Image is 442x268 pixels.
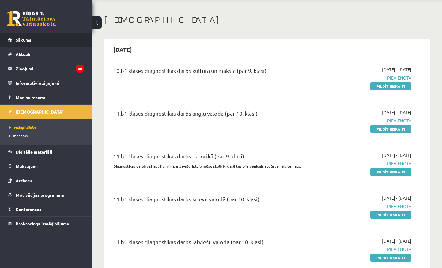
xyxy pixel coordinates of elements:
span: Pievienota [318,203,411,210]
span: [DATE] - [DATE] [382,195,411,201]
a: Pildīt ieskaiti [370,125,411,133]
a: Sākums [8,33,84,47]
a: Mācību resursi [8,90,84,104]
a: Proktoringa izmēģinājums [8,217,84,231]
a: Motivācijas programma [8,188,84,202]
p: Diagnostikas darbā visi jautājumi ir par JavaScript, jo mūsu skolā 9. klasē tas bija vienīgais ap... [113,163,309,169]
legend: Maksājumi [16,159,84,173]
a: Konferences [8,202,84,216]
a: Aktuāli [8,47,84,61]
span: [DATE] - [DATE] [382,109,411,116]
legend: Informatīvie ziņojumi [16,76,84,90]
div: 11.b1 klases diagnostikas darbs krievu valodā (par 10. klasi) [113,195,309,206]
a: Pildīt ieskaiti [370,168,411,176]
a: Pildīt ieskaiti [370,211,411,219]
span: [DATE] - [DATE] [382,238,411,244]
a: Atzīmes [8,173,84,188]
a: Neizpildītās [9,125,86,130]
span: Motivācijas programma [16,192,64,198]
span: Digitālie materiāli [16,149,52,154]
span: [DEMOGRAPHIC_DATA] [16,109,64,114]
span: Sākums [16,37,31,43]
span: Mācību resursi [16,95,45,100]
span: Pievienota [318,75,411,81]
h1: [DEMOGRAPHIC_DATA] [104,15,430,25]
a: Izlabotās [9,133,86,138]
a: Maksājumi [8,159,84,173]
a: Rīgas 1. Tālmācības vidusskola [7,11,56,26]
i: 80 [76,65,84,73]
span: Izlabotās [9,133,28,138]
div: 11.b1 klases diagnostikas darbs datorikā (par 9. klasi) [113,152,309,163]
span: Atzīmes [16,178,32,183]
span: Pievienota [318,160,411,167]
legend: Ziņojumi [16,61,84,76]
span: Proktoringa izmēģinājums [16,221,69,226]
h2: [DATE] [107,42,138,57]
a: Ziņojumi80 [8,61,84,76]
span: Pievienota [318,246,411,252]
span: Aktuāli [16,51,30,57]
a: Pildīt ieskaiti [370,254,411,262]
a: Pildīt ieskaiti [370,82,411,90]
span: Konferences [16,207,41,212]
span: [DATE] - [DATE] [382,66,411,73]
div: 11.b1 klases diagnostikas darbs angļu valodā (par 10. klasi) [113,109,309,121]
span: [DATE] - [DATE] [382,152,411,158]
a: [DEMOGRAPHIC_DATA] [8,105,84,119]
div: 11.b1 klases diagnostikas darbs latviešu valodā (par 10. klasi) [113,238,309,249]
span: Pievienota [318,117,411,124]
a: Digitālie materiāli [8,145,84,159]
a: Informatīvie ziņojumi [8,76,84,90]
span: Neizpildītās [9,125,36,130]
div: 10.b1 klases diagnostikas darbs kultūrā un mākslā (par 9. klasi) [113,66,309,78]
